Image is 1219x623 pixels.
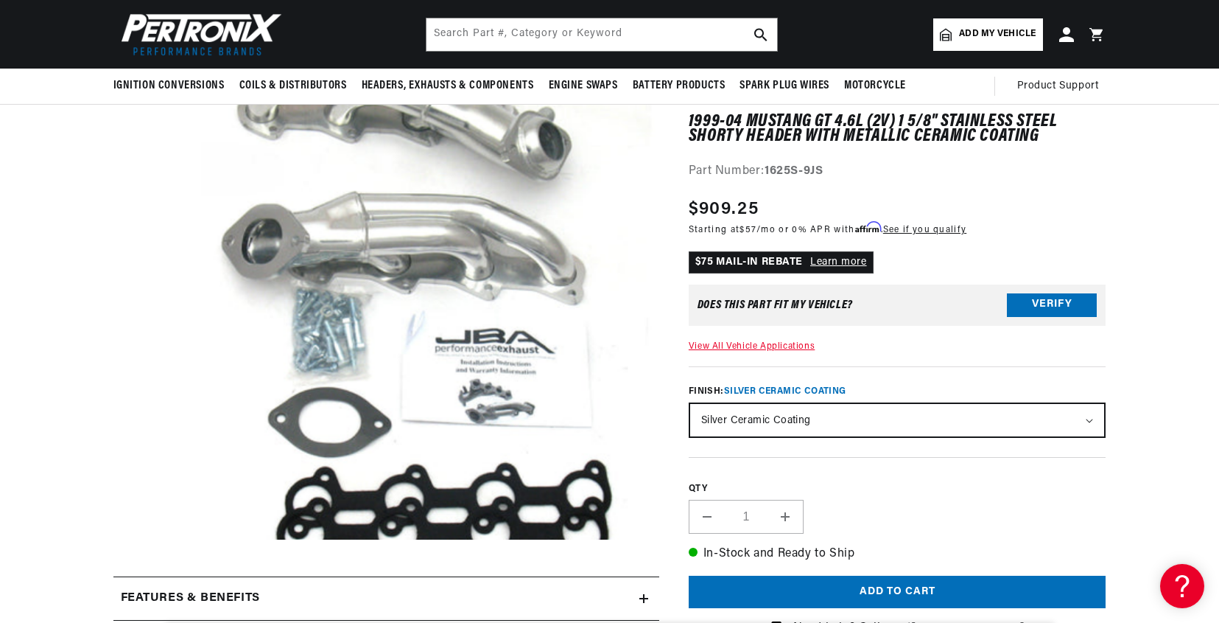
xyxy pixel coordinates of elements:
input: Search Part #, Category or Keyword [426,18,777,51]
span: Motorcycle [844,78,906,94]
p: Starting at /mo or 0% APR with . [689,223,966,237]
summary: Motorcycle [837,69,913,103]
summary: Coils & Distributors [232,69,354,103]
summary: Headers, Exhausts & Components [354,69,541,103]
a: Add my vehicle [933,18,1042,51]
span: Product Support [1017,78,1099,94]
button: Verify [1007,293,1097,317]
p: $75 MAIL-IN REBATE [689,251,874,274]
span: Headers, Exhausts & Components [362,78,534,94]
span: Add my vehicle [959,27,1036,41]
media-gallery: Gallery Viewer [113,74,659,547]
span: $909.25 [689,196,759,223]
summary: Battery Products [625,69,733,103]
span: Engine Swaps [549,78,618,94]
label: Finish: [689,385,1106,398]
img: Pertronix [113,9,283,60]
span: Affirm [855,222,881,233]
summary: Features & Benefits [113,577,659,620]
div: Does This part fit My vehicle? [698,299,853,311]
span: Spark Plug Wires [740,78,829,94]
span: Silver Ceramic Coating [724,387,846,396]
button: Add to cart [689,576,1106,609]
summary: Spark Plug Wires [732,69,837,103]
a: See if you qualify - Learn more about Affirm Financing (opens in modal) [883,226,966,234]
a: View All Vehicle Applications [689,342,815,351]
div: Part Number: [689,162,1106,181]
label: QTY [689,483,1106,495]
summary: Ignition Conversions [113,69,232,103]
span: Battery Products [633,78,726,94]
span: $57 [740,226,756,234]
summary: Product Support [1017,69,1106,104]
p: In-Stock and Ready to Ship [689,545,1106,564]
a: Learn more [810,257,867,268]
span: Ignition Conversions [113,78,225,94]
h1: 1999-04 Mustang GT 4.6L (2V) 1 5/8" Stainless Steel Shorty Header with Metallic Ceramic Coating [689,114,1106,145]
strong: 1625S-9JS [765,165,823,177]
h2: Features & Benefits [121,589,260,608]
summary: Engine Swaps [541,69,625,103]
button: search button [745,18,777,51]
span: Coils & Distributors [239,78,347,94]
